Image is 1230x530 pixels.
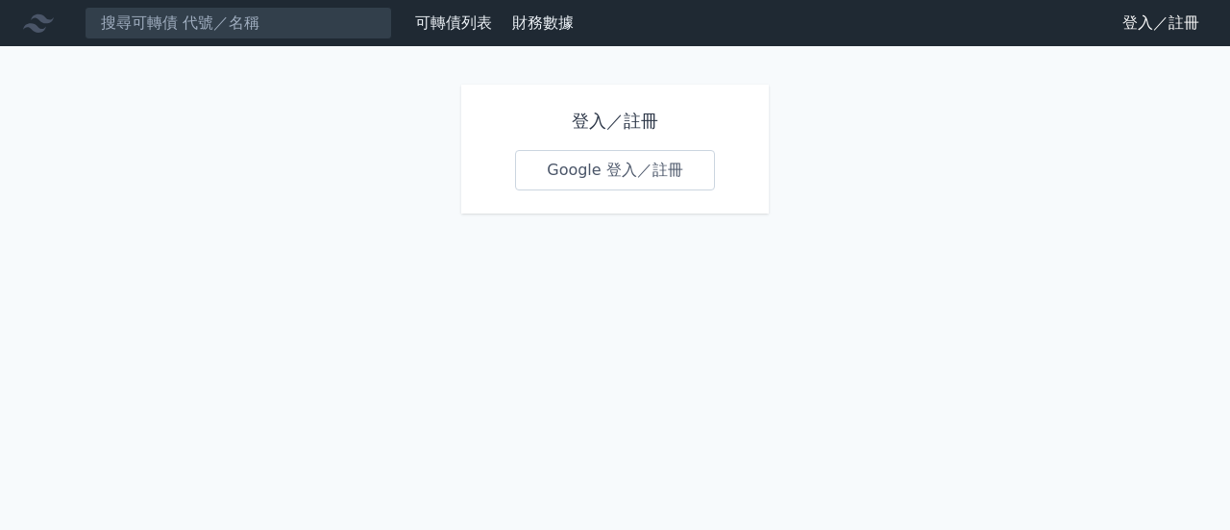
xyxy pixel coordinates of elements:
[1107,8,1215,38] a: 登入／註冊
[85,7,392,39] input: 搜尋可轉債 代號／名稱
[515,150,715,190] a: Google 登入／註冊
[515,108,715,135] h1: 登入／註冊
[512,13,574,32] a: 財務數據
[415,13,492,32] a: 可轉債列表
